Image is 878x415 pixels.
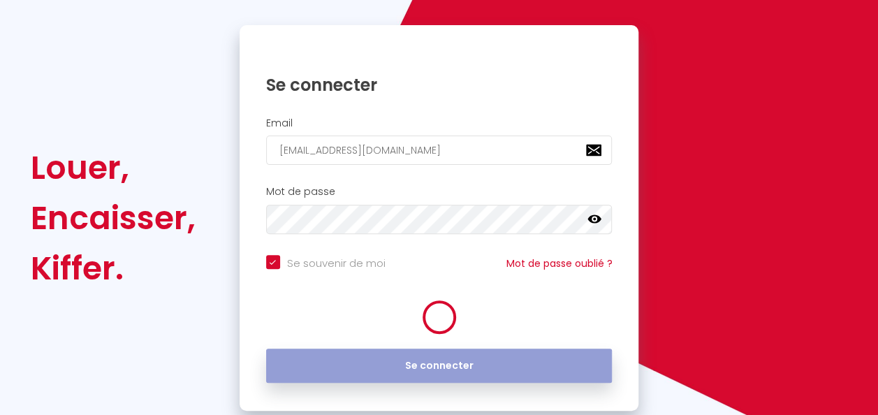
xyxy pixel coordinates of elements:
h1: Se connecter [266,74,613,96]
div: Kiffer. [31,243,196,293]
button: Se connecter [266,349,613,384]
input: Ton Email [266,136,613,165]
div: Louer, [31,143,196,193]
button: Ouvrir le widget de chat LiveChat [11,6,53,48]
a: Mot de passe oublié ? [506,256,612,270]
h2: Email [266,117,613,129]
h2: Mot de passe [266,186,613,198]
div: Encaisser, [31,193,196,243]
